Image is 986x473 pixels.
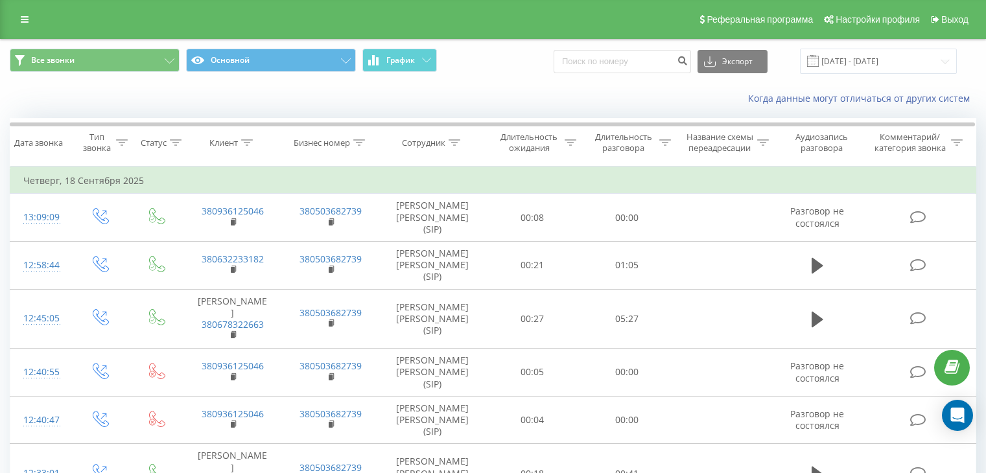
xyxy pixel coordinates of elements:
[402,137,445,148] div: Сотрудник
[23,306,58,331] div: 12:45:05
[209,137,238,148] div: Клиент
[872,132,948,154] div: Комментарий/категория звонка
[202,318,264,330] a: 380678322663
[497,132,562,154] div: Длительность ожидания
[23,205,58,230] div: 13:09:09
[141,137,167,148] div: Статус
[790,360,844,384] span: Разговор не состоялся
[790,205,844,229] span: Разговор не состоялся
[486,194,580,242] td: 00:08
[591,132,656,154] div: Длительность разговора
[790,408,844,432] span: Разговор не состоялся
[299,205,362,217] a: 380503682739
[580,396,674,444] td: 00:00
[748,92,976,104] a: Когда данные могут отличаться от других систем
[386,56,415,65] span: График
[686,132,754,154] div: Название схемы переадресации
[10,168,976,194] td: Четверг, 18 Сентября 2025
[294,137,350,148] div: Бизнес номер
[299,306,362,319] a: 380503682739
[299,408,362,420] a: 380503682739
[580,194,674,242] td: 00:00
[23,408,58,433] div: 12:40:47
[14,137,63,148] div: Дата звонка
[698,50,768,73] button: Экспорт
[202,205,264,217] a: 380936125046
[380,349,486,397] td: [PERSON_NAME] [PERSON_NAME] (SIP)
[486,396,580,444] td: 00:04
[23,253,58,278] div: 12:58:44
[942,400,973,431] div: Open Intercom Messenger
[202,253,264,265] a: 380632233182
[380,241,486,289] td: [PERSON_NAME] [PERSON_NAME] (SIP)
[31,55,75,65] span: Все звонки
[202,360,264,372] a: 380936125046
[580,349,674,397] td: 00:00
[299,360,362,372] a: 380503682739
[10,49,180,72] button: Все звонки
[299,253,362,265] a: 380503682739
[183,289,281,349] td: [PERSON_NAME]
[707,14,813,25] span: Реферальная программа
[836,14,920,25] span: Настройки профиля
[362,49,437,72] button: График
[186,49,356,72] button: Основной
[23,360,58,385] div: 12:40:55
[380,194,486,242] td: [PERSON_NAME] [PERSON_NAME] (SIP)
[202,408,264,420] a: 380936125046
[82,132,112,154] div: Тип звонка
[486,241,580,289] td: 00:21
[380,396,486,444] td: [PERSON_NAME] [PERSON_NAME] (SIP)
[486,289,580,349] td: 00:27
[941,14,968,25] span: Выход
[784,132,860,154] div: Аудиозапись разговора
[580,289,674,349] td: 05:27
[486,349,580,397] td: 00:05
[380,289,486,349] td: [PERSON_NAME] [PERSON_NAME] (SIP)
[580,241,674,289] td: 01:05
[554,50,691,73] input: Поиск по номеру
